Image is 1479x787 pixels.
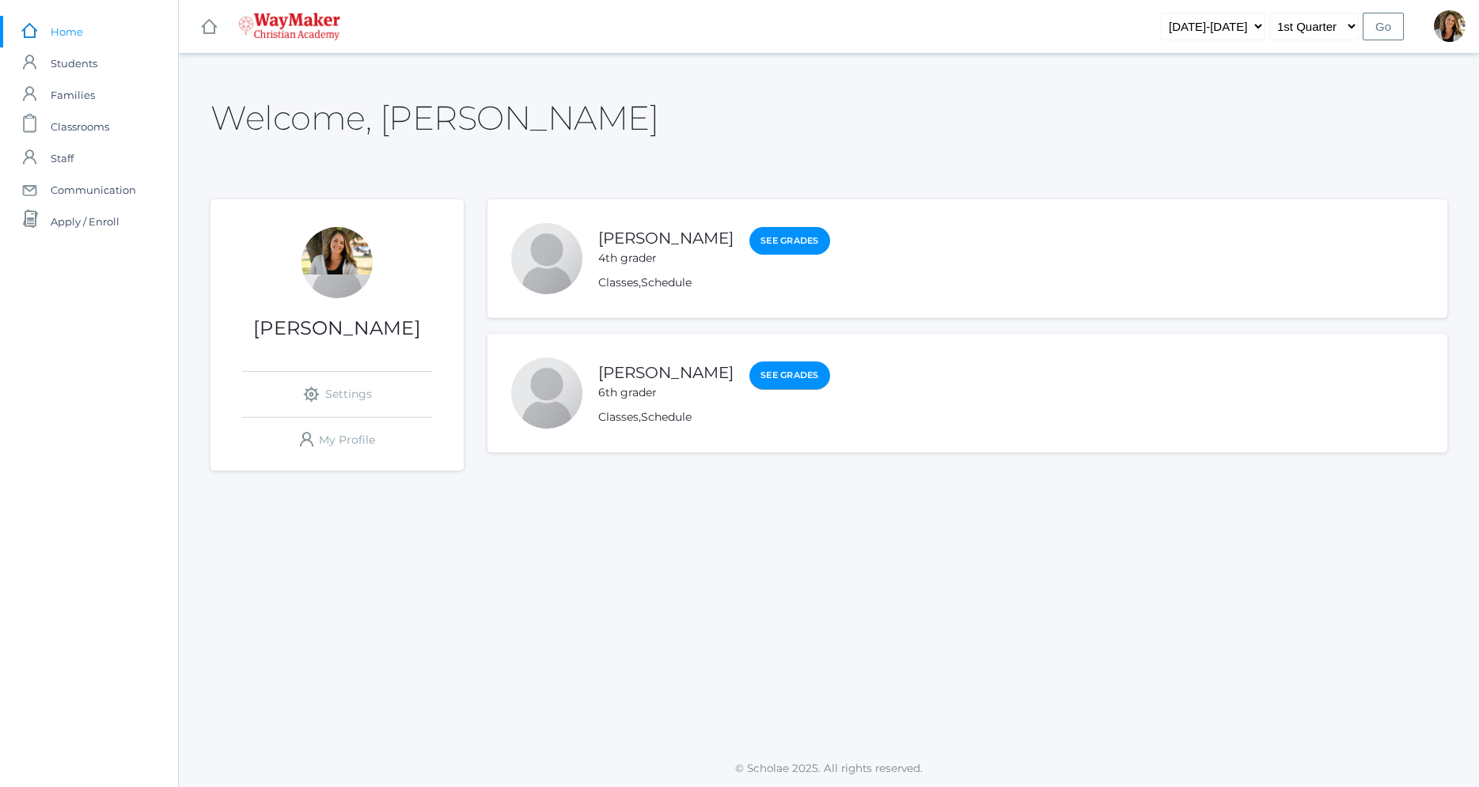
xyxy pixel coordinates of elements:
span: Staff [51,142,74,174]
a: Classes [598,410,639,424]
span: Apply / Enroll [51,206,119,237]
input: Go [1363,13,1404,40]
a: See Grades [749,361,830,390]
div: 4th grader [598,250,734,267]
span: Students [51,47,97,79]
span: Families [51,79,95,111]
span: Classrooms [51,111,109,142]
div: Lincoln Farnes [511,223,582,294]
a: [PERSON_NAME] [598,229,734,248]
a: Settings [242,372,432,417]
a: [PERSON_NAME] [598,363,734,382]
a: Schedule [641,410,692,424]
a: My Profile [242,418,432,463]
div: Amber Farnes [1434,10,1466,42]
h1: [PERSON_NAME] [210,318,464,339]
img: 4_waymaker-logo-stack-white.png [238,13,340,40]
div: Chase Farnes [511,358,582,429]
span: Communication [51,174,136,206]
p: © Scholae 2025. All rights reserved. [179,760,1479,776]
a: Classes [598,275,639,289]
a: See Grades [749,227,830,255]
h2: Welcome, [PERSON_NAME] [210,100,658,136]
div: Amber Farnes [301,227,373,298]
div: , [598,274,830,291]
div: 6th grader [598,384,734,401]
span: Home [51,16,83,47]
a: Schedule [641,275,692,289]
div: , [598,409,830,426]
